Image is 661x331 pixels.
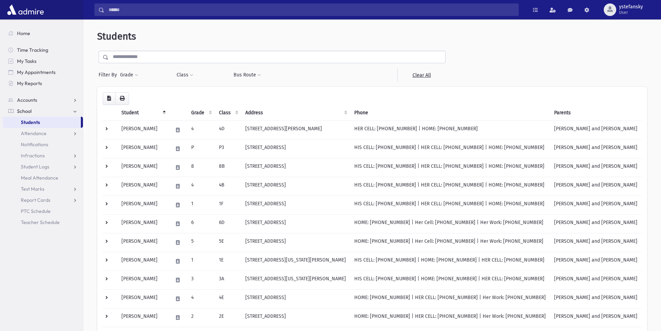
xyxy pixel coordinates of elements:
td: 4 [187,177,215,196]
td: HER CELL: [PHONE_NUMBER] | HOME: [PHONE_NUMBER] [350,121,550,139]
span: My Tasks [17,58,36,64]
span: School [17,108,32,114]
td: HOME: [PHONE_NUMBER] | Her Cell: [PHONE_NUMBER] | Her Work: [PHONE_NUMBER] [350,214,550,233]
td: HIS CELL: [PHONE_NUMBER] | HER CELL: [PHONE_NUMBER] | HOME: [PHONE_NUMBER] [350,139,550,158]
td: [STREET_ADDRESS] [241,289,350,308]
span: Attendance [21,130,46,136]
span: Notifications [21,141,48,148]
td: [PERSON_NAME] [117,252,169,271]
td: HIS CELL: [PHONE_NUMBER] | HOME: [PHONE_NUMBER] | HER CELL: [PHONE_NUMBER] [350,252,550,271]
td: [STREET_ADDRESS][US_STATE][PERSON_NAME] [241,252,350,271]
td: HIS CELL: [PHONE_NUMBER] | HER CELL: [PHONE_NUMBER] | HOME: [PHONE_NUMBER] [350,177,550,196]
button: Class [176,69,194,81]
td: HIS CELL: [PHONE_NUMBER] | HER CELL: [PHONE_NUMBER] | HOME: [PHONE_NUMBER] [350,158,550,177]
td: [STREET_ADDRESS][US_STATE][PERSON_NAME] [241,271,350,289]
td: 1 [187,252,215,271]
a: Infractions [3,150,83,161]
th: Phone [350,105,550,121]
td: HIS CELL: [PHONE_NUMBER] | HOME: [PHONE_NUMBER] | HER CELL: [PHONE_NUMBER] [350,271,550,289]
span: User [619,10,643,15]
td: 2E [215,308,241,327]
span: My Reports [17,80,42,86]
td: [PERSON_NAME] and [PERSON_NAME] [550,233,642,252]
td: 8B [215,158,241,177]
td: [PERSON_NAME] and [PERSON_NAME] [550,252,642,271]
span: Infractions [21,152,45,159]
th: Class: activate to sort column ascending [215,105,241,121]
span: Time Tracking [17,47,48,53]
button: CSV [103,92,116,105]
td: [STREET_ADDRESS] [241,196,350,214]
span: Students [21,119,40,125]
a: Meal Attendance [3,172,83,183]
td: [STREET_ADDRESS][PERSON_NAME] [241,121,350,139]
td: 1F [215,196,241,214]
td: HOME: [PHONE_NUMBER] | HER CELL: [PHONE_NUMBER] | Her Work: [PHONE_NUMBER] [350,308,550,327]
td: [STREET_ADDRESS] [241,308,350,327]
a: My Reports [3,78,83,89]
td: [PERSON_NAME] and [PERSON_NAME] [550,214,642,233]
td: [PERSON_NAME] [117,289,169,308]
a: Teacher Schedule [3,217,83,228]
td: HOME: [PHONE_NUMBER] | HER CELL: [PHONE_NUMBER] | Her Work: [PHONE_NUMBER] [350,289,550,308]
th: Parents [550,105,642,121]
a: Time Tracking [3,44,83,56]
td: [PERSON_NAME] [117,177,169,196]
td: P [187,139,215,158]
a: My Tasks [3,56,83,67]
a: Student Logs [3,161,83,172]
button: Bus Route [233,69,261,81]
td: [PERSON_NAME] [117,196,169,214]
td: 4 [187,121,215,139]
td: [PERSON_NAME] and [PERSON_NAME] [550,158,642,177]
td: 4E [215,289,241,308]
span: Meal Attendance [21,175,58,181]
td: [STREET_ADDRESS] [241,233,350,252]
a: Home [3,28,83,39]
td: [STREET_ADDRESS] [241,177,350,196]
a: Notifications [3,139,83,150]
td: [PERSON_NAME] [117,214,169,233]
td: [PERSON_NAME] and [PERSON_NAME] [550,289,642,308]
button: Grade [120,69,138,81]
td: [PERSON_NAME] [117,233,169,252]
input: Search [104,3,518,16]
span: Accounts [17,97,37,103]
td: [STREET_ADDRESS] [241,139,350,158]
td: 6 [187,214,215,233]
a: Attendance [3,128,83,139]
span: Teacher Schedule [21,219,60,225]
td: 1 [187,196,215,214]
th: Address: activate to sort column ascending [241,105,350,121]
td: [PERSON_NAME] [117,308,169,327]
a: Test Marks [3,183,83,195]
td: 5 [187,233,215,252]
th: Grade: activate to sort column ascending [187,105,215,121]
td: P3 [215,139,241,158]
a: My Appointments [3,67,83,78]
td: 4 [187,289,215,308]
td: [PERSON_NAME] and [PERSON_NAME] [550,177,642,196]
td: 6D [215,214,241,233]
span: PTC Schedule [21,208,51,214]
a: School [3,106,83,117]
td: 4D [215,121,241,139]
td: [PERSON_NAME] [117,139,169,158]
span: Test Marks [21,186,44,192]
td: HIS CELL: [PHONE_NUMBER] | HER CELL: [PHONE_NUMBER] | HOME: [PHONE_NUMBER] [350,196,550,214]
td: 5E [215,233,241,252]
td: [PERSON_NAME] [117,158,169,177]
td: [PERSON_NAME] and [PERSON_NAME] [550,121,642,139]
td: 3A [215,271,241,289]
span: Students [97,31,136,42]
img: AdmirePro [6,3,45,17]
span: My Appointments [17,69,56,75]
td: [PERSON_NAME] and [PERSON_NAME] [550,139,642,158]
td: [PERSON_NAME] and [PERSON_NAME] [550,196,642,214]
td: HOME: [PHONE_NUMBER] | Her Cell: [PHONE_NUMBER] | Her Work: [PHONE_NUMBER] [350,233,550,252]
td: [PERSON_NAME] and [PERSON_NAME] [550,308,642,327]
th: Student: activate to sort column descending [117,105,169,121]
span: Report Cards [21,197,50,203]
span: Student Logs [21,164,49,170]
a: Report Cards [3,195,83,206]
